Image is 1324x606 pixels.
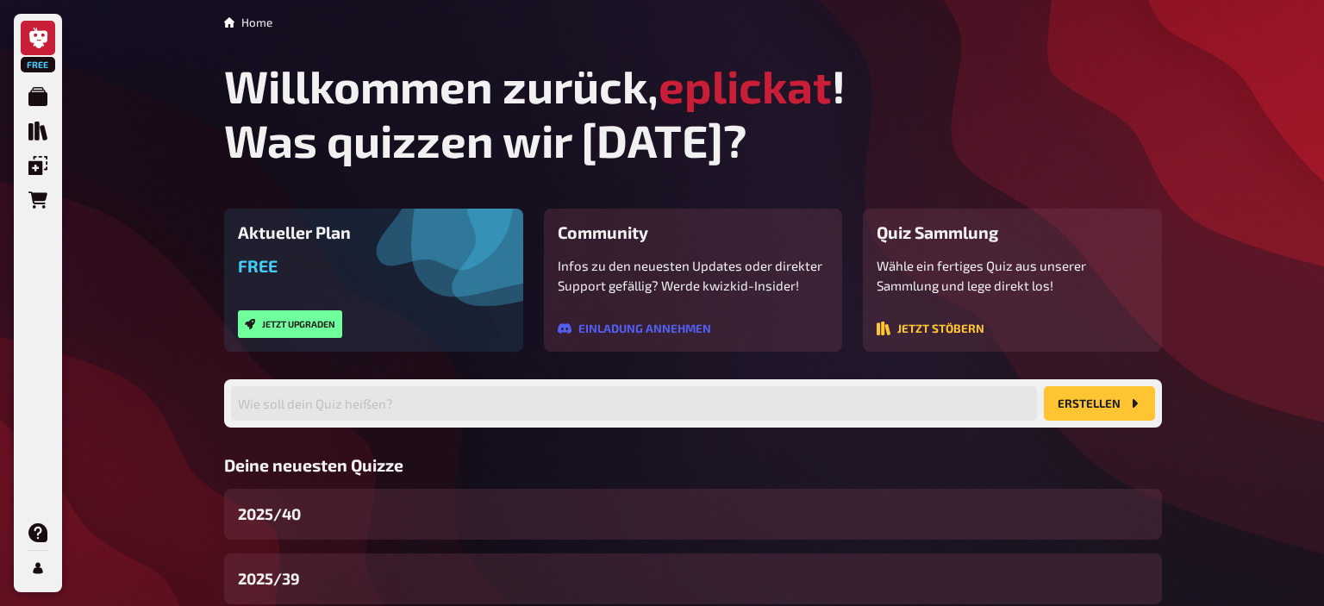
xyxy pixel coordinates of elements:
[877,256,1148,295] p: Wähle ein fertiges Quiz aus unserer Sammlung und lege direkt los!
[241,14,272,31] li: Home
[224,553,1162,604] a: 2025/39
[22,59,53,70] span: Free
[238,256,278,276] span: Free
[224,455,1162,475] h3: Deine neuesten Quizze
[558,256,829,295] p: Infos zu den neuesten Updates oder direkter Support gefällig? Werde kwizkid-Insider!
[558,322,711,338] a: Einladung annehmen
[238,567,300,590] span: 2025/39
[231,386,1037,421] input: Wie soll dein Quiz heißen?
[877,322,984,335] button: Jetzt stöbern
[238,503,301,526] span: 2025/40
[877,222,1148,242] h3: Quiz Sammlung
[1044,386,1155,421] button: Erstellen
[659,59,832,113] span: eplickat
[877,322,984,338] a: Jetzt stöbern
[558,322,711,335] button: Einladung annehmen
[238,310,342,338] button: Jetzt upgraden
[224,59,1162,167] h1: Willkommen zurück, ! Was quizzen wir [DATE]?
[238,222,509,242] h3: Aktueller Plan
[224,489,1162,540] a: 2025/40
[558,222,829,242] h3: Community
